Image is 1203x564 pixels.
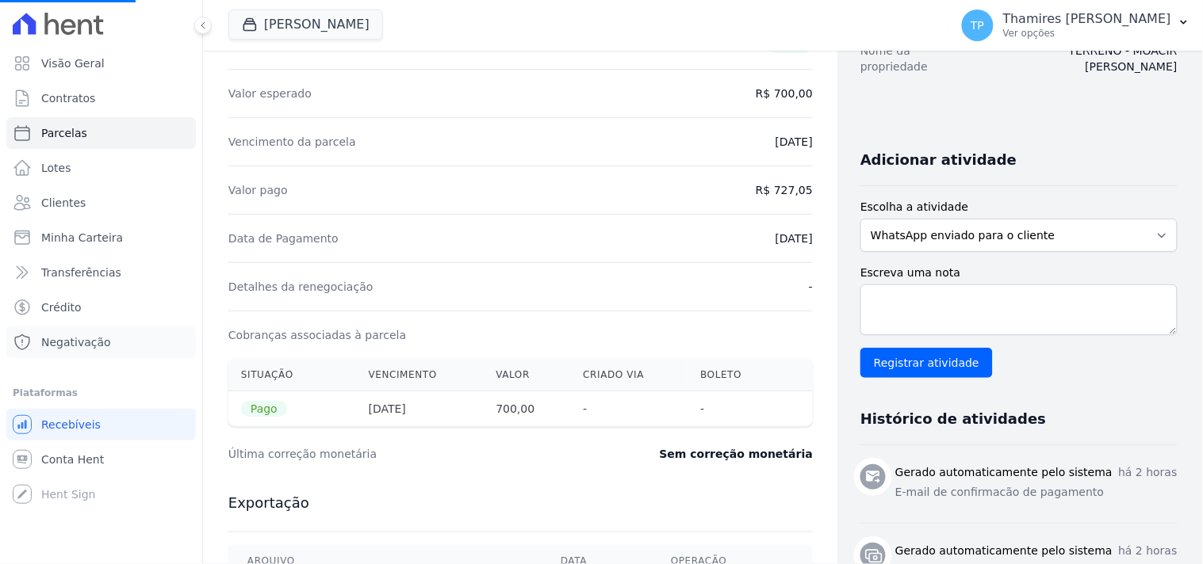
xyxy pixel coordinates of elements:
[6,187,196,219] a: Clientes
[860,410,1046,429] h3: Histórico de atividades
[1119,543,1178,559] p: há 2 horas
[895,543,1113,559] h3: Gerado automaticamente pelo sistema
[1119,464,1178,481] p: há 2 horas
[860,348,993,378] input: Registrar atividade
[41,265,121,280] span: Transferências
[228,134,356,150] dt: Vencimento da parcela
[228,279,374,295] dt: Detalhes da renegociação
[6,257,196,288] a: Transferências
[6,48,196,79] a: Visão Geral
[756,86,813,101] dd: R$ 700,00
[483,359,570,391] th: Valor
[228,10,383,40] button: [PERSON_NAME]
[41,417,101,433] span: Recebíveis
[987,43,1178,74] dd: TERRENO - MOACIR [PERSON_NAME]
[41,230,123,246] span: Minha Carteira
[41,195,86,211] span: Clientes
[228,231,339,246] dt: Data de Pagamento
[688,359,778,391] th: Boleto
[895,484,1178,501] p: E-mail de confirmacão de pagamento
[228,494,813,513] h3: Exportação
[41,334,111,350] span: Negativação
[228,86,312,101] dt: Valor esperado
[6,292,196,323] a: Crédito
[860,199,1178,215] label: Escolha a atividade
[241,401,287,417] span: Pago
[6,444,196,475] a: Conta Hent
[6,82,196,114] a: Contratos
[756,182,813,198] dd: R$ 727,05
[41,90,95,106] span: Contratos
[776,134,813,150] dd: [DATE]
[356,391,484,427] th: [DATE]
[228,327,406,343] dt: Cobranças associadas à parcela
[41,452,104,467] span: Conta Hent
[688,391,778,427] th: -
[228,446,574,462] dt: Última correção monetária
[6,326,196,358] a: Negativação
[1003,11,1171,27] p: Thamires [PERSON_NAME]
[41,55,105,71] span: Visão Geral
[776,231,813,246] dd: [DATE]
[6,222,196,253] a: Minha Carteira
[228,182,288,198] dt: Valor pago
[570,359,688,391] th: Criado via
[41,160,71,176] span: Lotes
[41,125,87,141] span: Parcelas
[6,409,196,440] a: Recebíveis
[228,359,356,391] th: Situação
[860,151,1017,170] h3: Adicionar atividade
[1003,27,1171,40] p: Ver opções
[6,152,196,184] a: Lotes
[971,20,984,31] span: TP
[41,299,82,315] span: Crédito
[809,279,813,295] dd: -
[356,359,484,391] th: Vencimento
[895,464,1113,481] h3: Gerado automaticamente pelo sistema
[6,117,196,149] a: Parcelas
[13,383,190,402] div: Plataformas
[949,3,1203,48] button: TP Thamires [PERSON_NAME] Ver opções
[483,391,570,427] th: 700,00
[570,391,688,427] th: -
[660,446,813,462] dd: Sem correção monetária
[860,265,1178,281] label: Escreva uma nota
[860,43,974,74] dt: Nome da propriedade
